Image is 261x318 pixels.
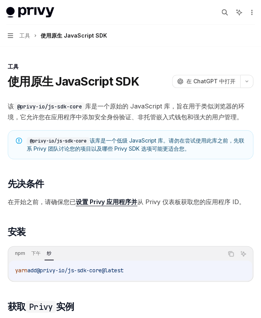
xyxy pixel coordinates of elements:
[186,78,235,84] font: 在 ChatGPT 中打开
[8,178,44,189] font: 先决条件
[14,102,85,111] code: @privy-io/js-sdk-core
[41,32,107,39] font: 使用原生 JavaScript SDK
[8,198,76,206] font: 在开始之前，请确保您已
[8,301,26,312] font: 获取
[16,138,22,144] svg: 笔记
[247,7,255,18] button: 更多操作
[137,198,245,206] font: 从 Privy 仪表板获取您的应用程序 ID。
[8,102,14,110] font: 该
[8,74,139,88] font: 使用原生 JavaScript SDK
[31,250,41,256] font: 下午
[226,249,236,259] button: 复制代码块中的内容
[27,137,244,152] font: 该库是一个低级 JavaScript 库。请勿在尝试使用此库之前，先联系 Privy 团队讨论您的项目以及哪些 Privy SDK 选项可能更适合您。
[8,63,19,70] font: 工具
[8,226,26,237] font: 安装
[15,267,27,274] span: yarn
[37,267,123,274] span: @privy-io/js-sdk-core@latest
[47,250,51,256] font: 纱
[19,32,30,39] font: 工具
[27,267,37,274] span: add
[8,102,244,121] font: 库是一个原始的 JavaScript 库，旨在用于类似浏览器的环境，它允许您在应用程序中添加安全身份验证、非托管嵌入式钱包和强大的用户管理。
[15,250,25,256] font: npm
[172,75,240,88] button: 在 ChatGPT 中打开
[56,301,74,312] font: 实例
[238,249,248,259] button: 询问人工智能
[27,137,90,145] code: @privy-io/js-sdk-core
[76,198,137,206] a: 设置 Privy 应用程序并
[26,301,56,313] code: Privy
[6,7,54,18] img: 灯光标志
[76,198,137,206] font: 设置 Privy 应用程序并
